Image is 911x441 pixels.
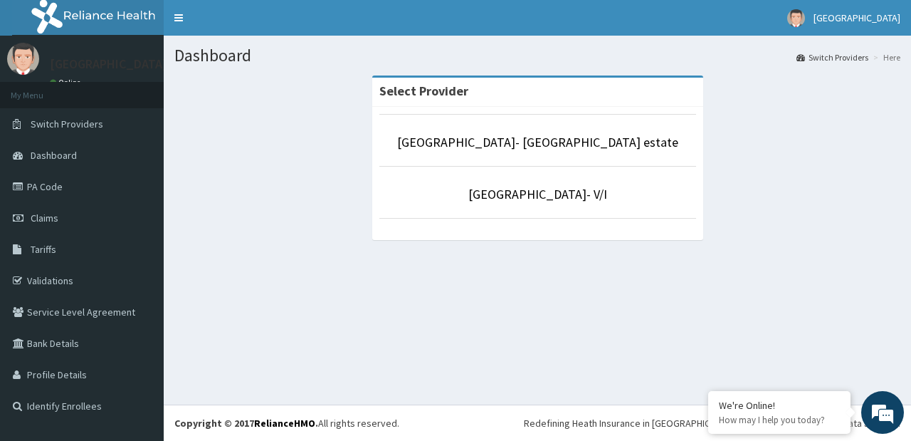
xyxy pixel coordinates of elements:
span: Claims [31,212,58,224]
a: RelianceHMO [254,417,315,430]
a: Switch Providers [796,51,868,63]
p: How may I help you today? [719,414,840,426]
img: User Image [787,9,805,27]
span: [GEOGRAPHIC_DATA] [813,11,900,24]
span: Dashboard [31,149,77,162]
img: User Image [7,43,39,75]
span: Tariffs [31,243,56,256]
strong: Select Provider [379,83,468,99]
div: Redefining Heath Insurance in [GEOGRAPHIC_DATA] using Telemedicine and Data Science! [524,416,900,430]
a: Online [50,78,84,88]
li: Here [870,51,900,63]
a: [GEOGRAPHIC_DATA]- [GEOGRAPHIC_DATA] estate [397,134,678,150]
footer: All rights reserved. [164,405,911,441]
h1: Dashboard [174,46,900,65]
strong: Copyright © 2017 . [174,417,318,430]
span: Switch Providers [31,118,103,130]
div: We're Online! [719,399,840,412]
p: [GEOGRAPHIC_DATA] [50,58,167,71]
a: [GEOGRAPHIC_DATA]- V/I [468,186,607,202]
